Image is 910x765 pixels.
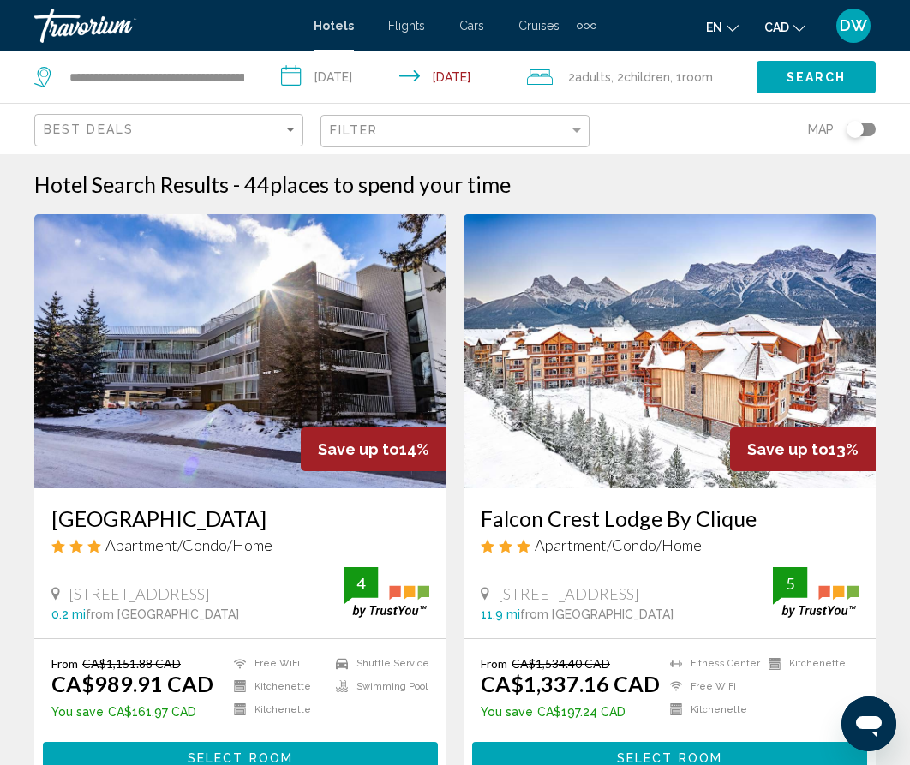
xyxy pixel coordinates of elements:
span: Search [787,71,847,85]
img: trustyou-badge.svg [773,567,859,618]
button: Filter [320,114,590,149]
span: Save up to [747,440,829,458]
a: Cruises [518,19,560,33]
span: Best Deals [44,123,134,136]
span: Apartment/Condo/Home [535,535,702,554]
span: [STREET_ADDRESS] [69,584,210,603]
li: Kitchenette [662,702,760,717]
ins: CA$1,337.16 CAD [481,671,660,696]
img: Hotel image [464,214,876,488]
div: 4 [344,573,378,594]
span: You save [51,705,104,719]
img: trustyou-badge.svg [344,567,429,618]
li: Free WiFi [225,656,327,671]
a: Cars [459,19,484,33]
span: from [GEOGRAPHIC_DATA] [86,607,239,621]
span: 0.2 mi [51,607,86,621]
del: CA$1,151.88 CAD [82,656,181,671]
a: Select Room [472,746,867,765]
button: User Menu [831,8,876,44]
span: DW [840,17,867,34]
span: Room [682,70,713,84]
ins: CA$989.91 CAD [51,671,213,696]
li: Kitchenette [225,702,327,717]
span: Children [624,70,670,84]
del: CA$1,534.40 CAD [512,656,610,671]
li: Kitchenette [760,656,859,671]
span: Apartment/Condo/Home [105,535,272,554]
span: 2 [568,65,611,89]
span: , 1 [670,65,713,89]
li: Free WiFi [662,679,760,694]
li: Swimming Pool [327,679,429,694]
span: Filter [330,123,379,137]
li: Kitchenette [225,679,327,694]
span: - [233,171,240,197]
div: 13% [730,427,876,471]
span: , 2 [611,65,670,89]
li: Fitness Center [662,656,760,671]
span: places to spend your time [270,171,511,197]
div: 3 star Apartment [481,535,859,554]
a: Travorium [34,9,296,43]
span: [STREET_ADDRESS] [498,584,639,603]
h2: 44 [244,171,511,197]
h1: Hotel Search Results [34,171,229,197]
button: Travelers: 2 adults, 2 children [518,51,757,103]
button: Toggle map [834,122,876,137]
div: 14% [301,427,446,471]
div: 3 star Apartment [51,535,429,554]
a: [GEOGRAPHIC_DATA] [51,505,429,531]
a: Hotels [314,19,354,33]
span: Save up to [318,440,399,458]
mat-select: Sort by [44,123,298,138]
span: en [706,21,722,34]
button: Change language [706,15,739,39]
span: 11.9 mi [481,607,520,621]
span: from [GEOGRAPHIC_DATA] [520,607,674,621]
a: Select Room [43,746,438,765]
span: Map [808,117,834,141]
span: From [51,656,78,671]
button: Change currency [764,15,805,39]
iframe: Button to launch messaging window [841,696,896,751]
span: You save [481,705,533,719]
span: From [481,656,507,671]
p: CA$161.97 CAD [51,705,213,719]
a: Falcon Crest Lodge By Clique [481,505,859,531]
button: Search [757,61,876,93]
a: Flights [388,19,425,33]
li: Shuttle Service [327,656,429,671]
div: 5 [773,573,807,594]
img: Hotel image [34,214,446,488]
button: Extra navigation items [577,12,596,39]
button: Check-in date: Oct 9, 2025 Check-out date: Oct 12, 2025 [272,51,519,103]
span: Adults [575,70,611,84]
p: CA$197.24 CAD [481,705,660,719]
span: CAD [764,21,789,34]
